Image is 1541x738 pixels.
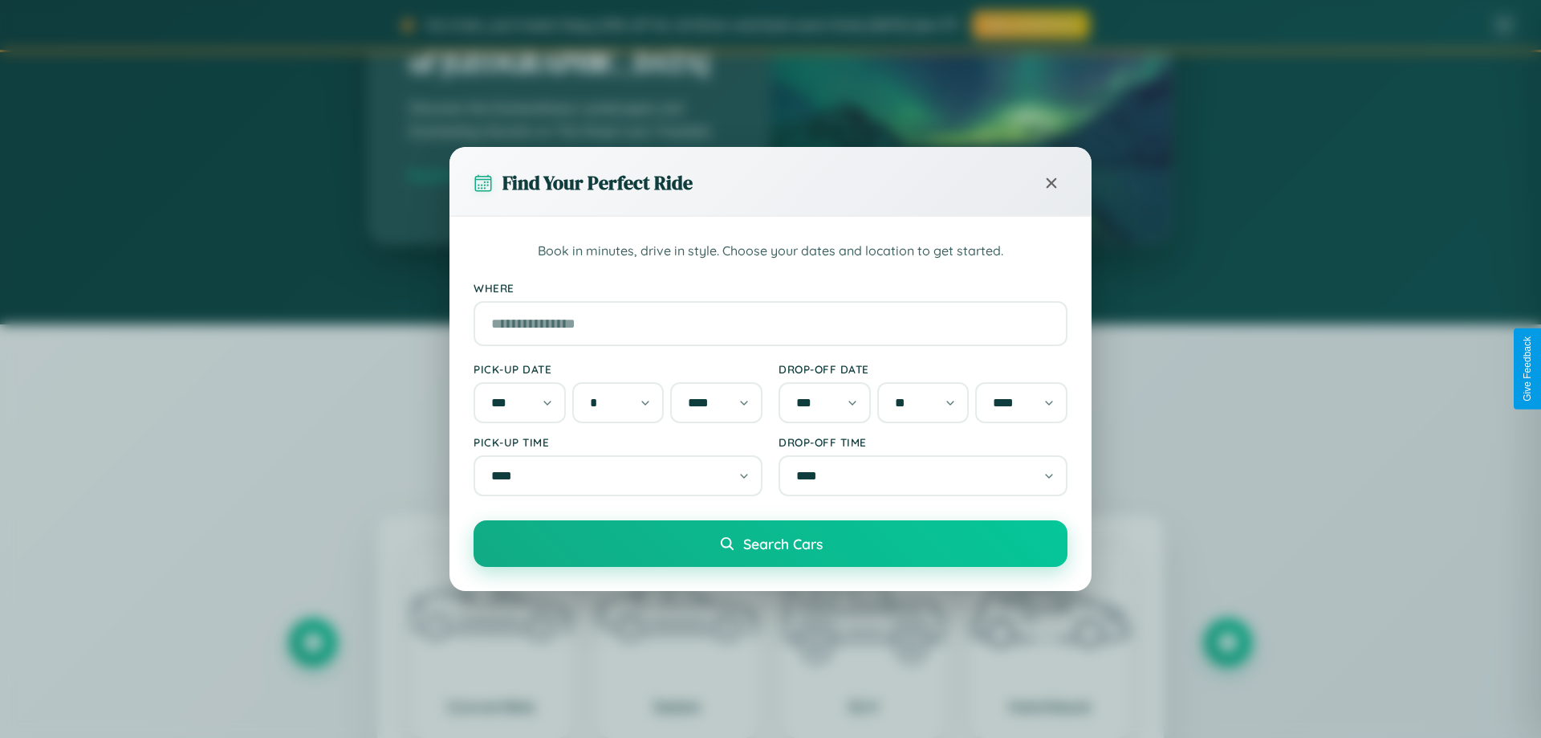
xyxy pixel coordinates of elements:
label: Drop-off Time [779,435,1067,449]
p: Book in minutes, drive in style. Choose your dates and location to get started. [474,241,1067,262]
label: Pick-up Date [474,362,762,376]
label: Pick-up Time [474,435,762,449]
button: Search Cars [474,520,1067,567]
span: Search Cars [743,535,823,552]
label: Drop-off Date [779,362,1067,376]
h3: Find Your Perfect Ride [502,169,693,196]
label: Where [474,281,1067,295]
